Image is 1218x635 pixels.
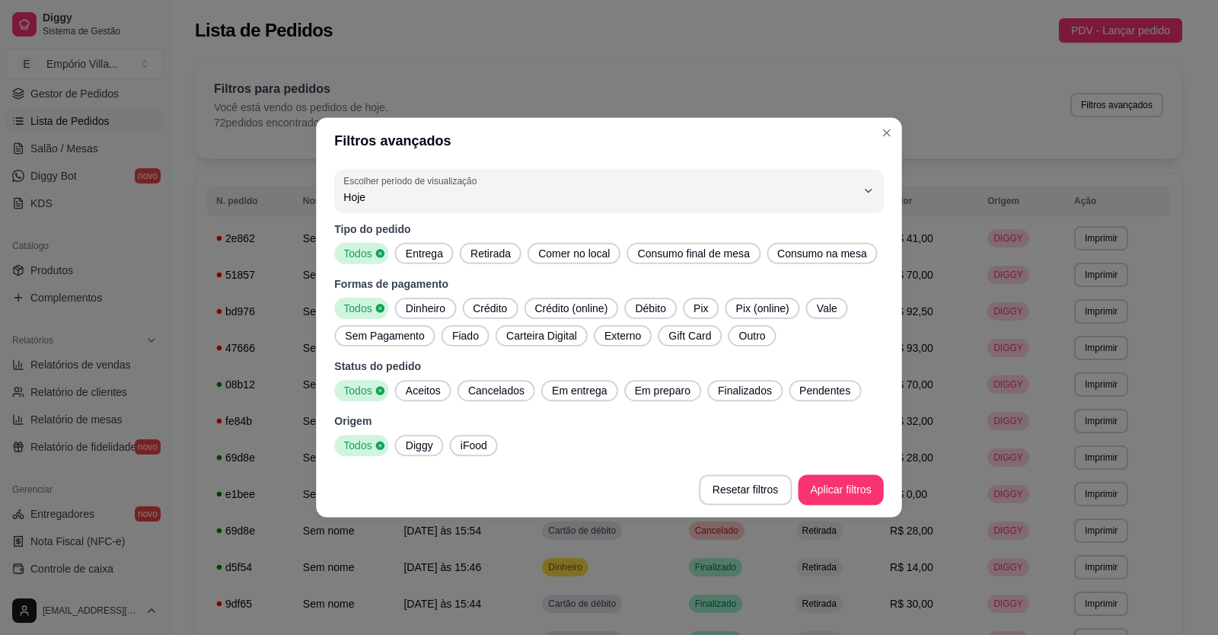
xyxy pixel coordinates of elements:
[541,380,618,401] button: Em entrega
[683,298,719,319] button: Pix
[400,383,447,398] span: Aceitos
[343,175,482,188] label: Escolher período de visualização
[594,325,652,346] button: Externo
[798,474,883,505] button: Aplicar filtros
[334,325,435,346] button: Sem Pagamento
[460,243,521,264] button: Retirada
[728,325,776,346] button: Outro
[699,474,792,505] button: Resetar filtros
[395,380,451,401] button: Aceitos
[334,243,389,264] button: Todos
[400,438,439,453] span: Diggy
[789,380,861,401] button: Pendentes
[624,380,701,401] button: Em preparo
[467,301,513,316] span: Crédito
[806,298,848,319] button: Vale
[450,435,498,456] button: iFood
[334,435,389,456] button: Todos
[730,301,796,316] span: Pix (online)
[598,328,647,343] span: Externo
[632,246,756,261] span: Consumo final de mesa
[334,359,883,374] p: Status do pedido
[334,413,883,429] p: Origem
[496,325,588,346] button: Carteira Digital
[395,435,444,456] button: Diggy
[337,383,375,398] span: Todos
[707,380,783,401] button: Finalizados
[334,170,883,212] button: Escolher período de visualizaçãoHoje
[334,276,883,292] p: Formas de pagamento
[687,301,715,316] span: Pix
[662,328,717,343] span: Gift Card
[446,328,485,343] span: Fiado
[400,301,451,316] span: Dinheiro
[334,298,389,319] button: Todos
[767,243,878,264] button: Consumo na mesa
[339,328,431,343] span: Sem Pagamento
[316,117,902,163] header: Filtros avançados
[462,298,518,319] button: Crédito
[811,301,843,316] span: Vale
[395,243,454,264] button: Entrega
[524,298,618,319] button: Crédito (online)
[464,246,517,261] span: Retirada
[400,246,449,261] span: Entrega
[462,383,531,398] span: Cancelados
[771,246,873,261] span: Consumo na mesa
[337,438,375,453] span: Todos
[658,325,722,346] button: Gift Card
[629,301,672,316] span: Débito
[343,190,856,205] span: Hoje
[793,383,856,398] span: Pendentes
[395,298,456,319] button: Dinheiro
[500,328,583,343] span: Carteira Digital
[875,120,899,145] button: Close
[546,383,614,398] span: Em entrega
[458,380,535,401] button: Cancelados
[712,383,778,398] span: Finalizados
[629,383,697,398] span: Em preparo
[627,243,760,264] button: Consumo final de mesa
[624,298,677,319] button: Débito
[454,438,493,453] span: iFood
[532,246,616,261] span: Comer no local
[528,243,620,264] button: Comer no local
[528,301,614,316] span: Crédito (online)
[733,328,772,343] span: Outro
[337,301,375,316] span: Todos
[442,325,489,346] button: Fiado
[725,298,800,319] button: Pix (online)
[337,246,375,261] span: Todos
[334,222,883,237] p: Tipo do pedido
[334,380,389,401] button: Todos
